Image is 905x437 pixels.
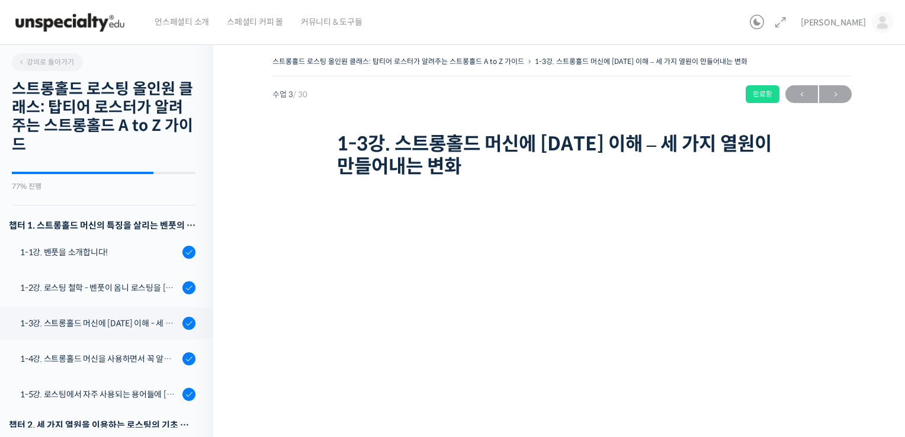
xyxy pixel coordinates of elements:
[337,133,787,178] h1: 1-3강. 스트롱홀드 머신에 [DATE] 이해 – 세 가지 열원이 만들어내는 변화
[272,91,307,98] span: 수업 3
[272,57,524,66] a: 스트롱홀드 로스팅 올인원 클래스: 탑티어 로스터가 알려주는 스트롱홀드 A to Z 가이드
[746,85,779,103] div: 완료함
[20,388,179,401] div: 1-5강. 로스팅에서 자주 사용되는 용어들에 [DATE] 이해
[293,89,307,99] span: / 30
[18,57,74,66] span: 강의로 돌아가기
[12,53,83,71] a: 강의로 돌아가기
[12,183,195,190] div: 77% 진행
[819,85,852,103] a: 다음→
[12,80,195,154] h2: 스트롱홀드 로스팅 올인원 클래스: 탑티어 로스터가 알려주는 스트롱홀드 A to Z 가이드
[9,417,195,433] div: 챕터 2. 세 가지 열원을 이용하는 로스팅의 기초 설계
[20,352,179,365] div: 1-4강. 스트롱홀드 머신을 사용하면서 꼭 알고 있어야 할 유의사항
[535,57,747,66] a: 1-3강. 스트롱홀드 머신에 [DATE] 이해 – 세 가지 열원이 만들어내는 변화
[20,246,179,259] div: 1-1강. 벤풋을 소개합니다!
[819,86,852,102] span: →
[785,85,818,103] a: ←이전
[785,86,818,102] span: ←
[20,317,179,330] div: 1-3강. 스트롱홀드 머신에 [DATE] 이해 - 세 가지 열원이 만들어내는 변화
[20,281,179,294] div: 1-2강. 로스팅 철학 - 벤풋이 옴니 로스팅을 [DATE] 않는 이유
[801,17,866,28] span: [PERSON_NAME]
[9,217,195,233] h3: 챕터 1. 스트롱홀드 머신의 특징을 살리는 벤풋의 로스팅 방식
